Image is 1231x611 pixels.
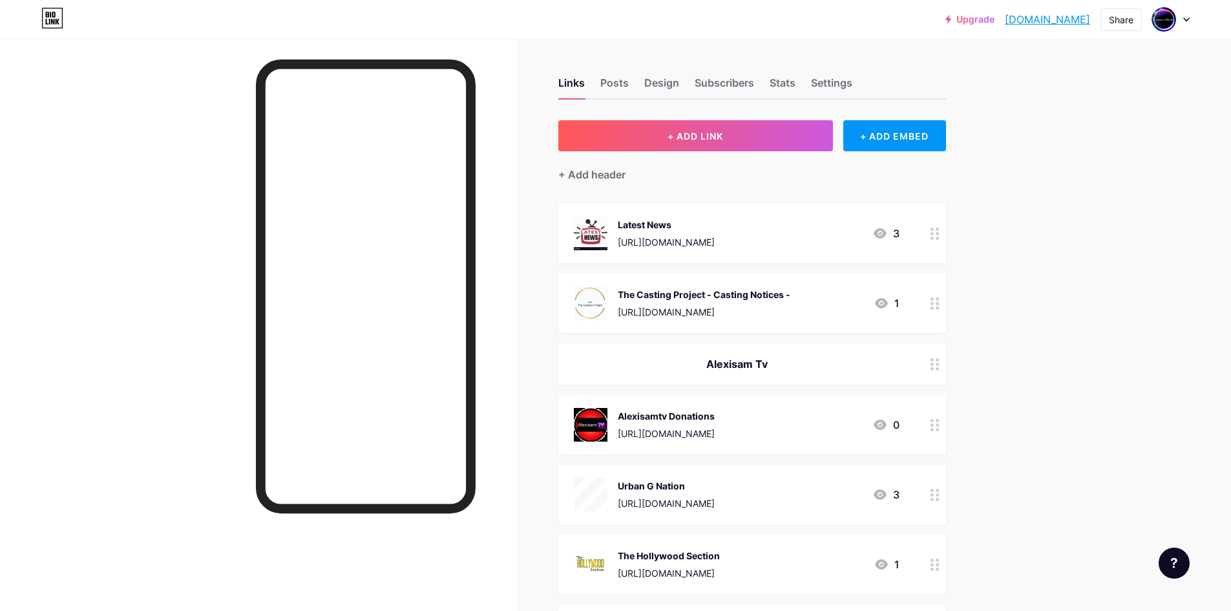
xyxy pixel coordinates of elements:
img: The Casting Project - Casting Notices - [574,286,607,320]
div: Alexisam Tv [574,356,900,372]
div: + Add header [558,167,626,182]
div: Alexisamtv Donations [618,409,715,423]
div: Subscribers [695,75,754,98]
div: [URL][DOMAIN_NAME] [618,235,715,249]
div: Stats [770,75,795,98]
div: 3 [872,226,900,241]
div: Latest News [618,218,715,231]
div: Posts [600,75,629,98]
div: [URL][DOMAIN_NAME] [618,305,790,319]
div: [URL][DOMAIN_NAME] [618,427,715,440]
div: 1 [874,557,900,572]
div: The Hollywood Section [618,549,720,563]
div: 0 [872,417,900,433]
span: + ADD LINK [668,131,723,142]
img: The Hollywood Section [574,548,607,581]
div: Urban G Nation [618,479,715,493]
div: Share [1109,13,1133,27]
div: Links [558,75,585,98]
div: [URL][DOMAIN_NAME] [618,566,720,580]
a: [DOMAIN_NAME] [1005,12,1090,27]
div: Design [644,75,679,98]
button: + ADD LINK [558,120,833,151]
div: + ADD EMBED [843,120,946,151]
img: Latest News [574,217,607,250]
img: aleixisamworld [1152,7,1176,32]
div: 1 [874,295,900,311]
div: The Casting Project - Casting Notices - [618,288,790,301]
img: Alexisamtv Donations [574,408,607,442]
a: Upgrade [945,14,994,25]
div: 3 [872,487,900,502]
div: Settings [811,75,852,98]
div: [URL][DOMAIN_NAME] [618,497,715,510]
